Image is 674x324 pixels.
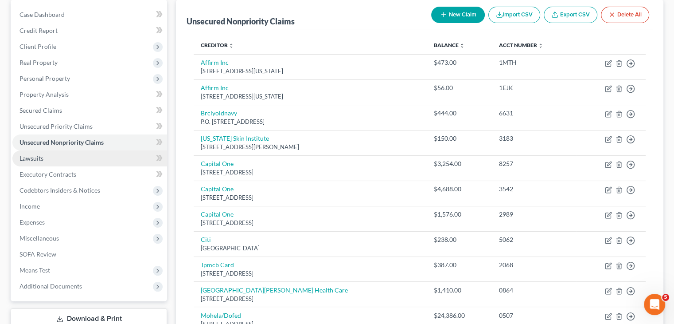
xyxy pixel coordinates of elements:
span: Lawsuits [19,154,43,162]
a: Acct Number unfold_more [499,42,543,48]
a: Affirm Inc [201,84,229,91]
a: Citi [201,236,211,243]
span: Codebtors Insiders & Notices [19,186,100,194]
span: Secured Claims [19,107,62,114]
span: Unsecured Nonpriority Claims [19,138,104,146]
div: 2989 [499,210,569,219]
a: Capital One [201,185,234,193]
a: Balance unfold_more [434,42,465,48]
div: $238.00 [434,235,485,244]
div: 1EJK [499,83,569,92]
div: 1MTH [499,58,569,67]
div: 8257 [499,159,569,168]
span: Personal Property [19,75,70,82]
div: $4,688.00 [434,185,485,194]
span: Income [19,202,40,210]
span: 5 [662,294,669,301]
div: $24,386.00 [434,311,485,320]
div: 2068 [499,261,569,269]
div: $1,410.00 [434,286,485,295]
i: unfold_more [460,43,465,48]
div: $56.00 [434,83,485,92]
a: Executory Contracts [12,166,167,182]
div: [STREET_ADDRESS][US_STATE] [201,67,420,75]
div: 6631 [499,109,569,118]
span: Miscellaneous [19,234,59,242]
a: Export CSV [544,7,597,23]
div: [STREET_ADDRESS][US_STATE] [201,92,420,101]
a: Lawsuits [12,150,167,166]
div: $3,254.00 [434,159,485,168]
div: [STREET_ADDRESS] [201,295,420,303]
button: New Claim [431,7,485,23]
span: Property Analysis [19,91,69,98]
div: [GEOGRAPHIC_DATA] [201,244,420,253]
div: 0864 [499,286,569,295]
button: Delete All [601,7,649,23]
a: Affirm Inc [201,59,229,66]
div: 3183 [499,134,569,143]
div: Unsecured Nonpriority Claims [187,16,295,27]
i: unfold_more [229,43,234,48]
div: [STREET_ADDRESS] [201,168,420,177]
a: Mohela/Dofed [201,312,241,319]
span: Executory Contracts [19,170,76,178]
div: $473.00 [434,58,485,67]
div: $150.00 [434,134,485,143]
span: SOFA Review [19,250,56,258]
a: [GEOGRAPHIC_DATA][PERSON_NAME] Health Care [201,286,348,294]
a: Unsecured Nonpriority Claims [12,134,167,150]
a: SOFA Review [12,246,167,262]
iframe: Intercom live chat [644,294,665,315]
div: 5062 [499,235,569,244]
div: [STREET_ADDRESS] [201,219,420,227]
div: 3542 [499,185,569,194]
div: 0507 [499,311,569,320]
i: unfold_more [538,43,543,48]
a: Capital One [201,210,234,218]
div: P.O. [STREET_ADDRESS] [201,118,420,126]
span: Credit Report [19,27,58,34]
span: Expenses [19,218,45,226]
span: Additional Documents [19,282,82,290]
a: [US_STATE] Skin Institute [201,134,269,142]
span: Case Dashboard [19,11,65,18]
span: Means Test [19,266,50,274]
div: $387.00 [434,261,485,269]
div: $1,576.00 [434,210,485,219]
span: Client Profile [19,43,56,50]
span: Unsecured Priority Claims [19,122,93,130]
a: Creditor unfold_more [201,42,234,48]
div: [STREET_ADDRESS][PERSON_NAME] [201,143,420,151]
a: Secured Claims [12,103,167,119]
div: $444.00 [434,109,485,118]
a: Case Dashboard [12,7,167,23]
a: Jpmcb Card [201,261,234,269]
a: Credit Report [12,23,167,39]
button: Import CSV [488,7,540,23]
span: Real Property [19,59,58,66]
a: Capital One [201,160,234,167]
a: Property Analysis [12,87,167,103]
a: Brclyoldnavy [201,109,237,117]
div: [STREET_ADDRESS] [201,194,420,202]
a: Unsecured Priority Claims [12,119,167,134]
div: [STREET_ADDRESS] [201,269,420,278]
